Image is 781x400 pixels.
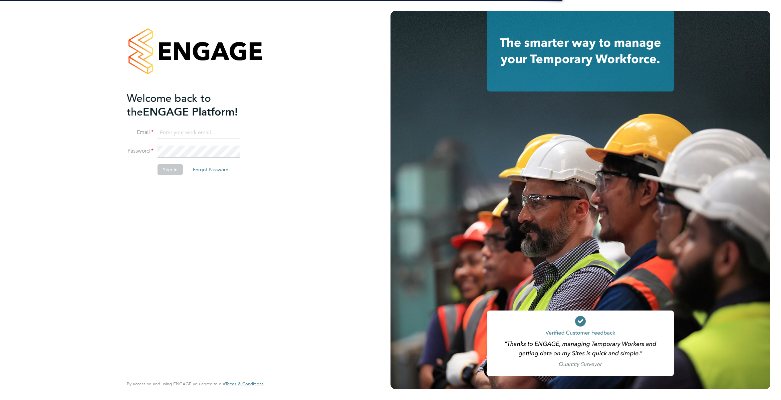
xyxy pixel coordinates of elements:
button: Forgot Password [188,164,234,175]
h2: ENGAGE Platform! [127,91,257,119]
label: Password [127,148,154,155]
label: Email [127,129,154,136]
a: Terms & Conditions [225,381,264,387]
button: Sign In [158,164,183,175]
input: Enter your work email... [158,127,240,139]
span: Welcome back to the [127,92,211,119]
span: By accessing and using ENGAGE you agree to our [127,381,264,387]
